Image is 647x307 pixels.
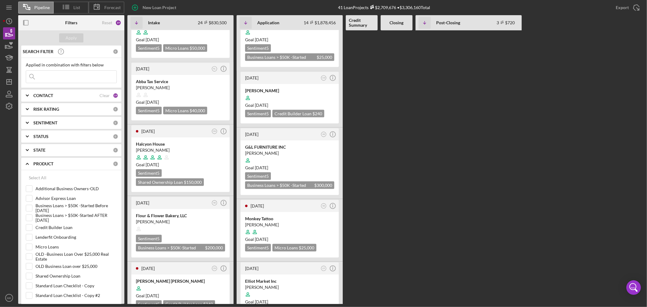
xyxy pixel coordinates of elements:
[34,5,50,10] span: Pipeline
[349,18,375,28] b: Credit Summary
[245,237,268,242] span: Goal
[29,172,46,184] div: Select All
[198,20,227,25] div: 24 $830,500
[136,147,225,153] div: [PERSON_NAME]
[163,44,207,52] div: Micro Loans
[3,292,15,304] button: MK
[255,103,268,108] time: 08/28/2025
[322,205,325,207] text: HB
[616,2,629,14] div: Export
[240,199,340,258] a: [DATE]HBMonkey Tattoo[PERSON_NAME]Goal [DATE]Sentiment5Micro Loans $25,000
[320,265,328,273] button: LR
[23,49,53,54] b: SEARCH FILTER
[146,37,159,42] time: 10/11/2025
[127,2,182,14] button: New Loan Project
[245,144,334,150] div: G&L FURNITURE INC
[136,79,225,85] div: Abba Tax Service
[7,296,12,300] text: MK
[146,293,159,298] time: 10/19/2025
[35,263,117,269] label: OLD Business Loan over $25,000
[130,196,231,258] a: [DATE]HBFlour & Flower Bakery, LLC[PERSON_NAME]Sentiment5Business Loans > $50K-Started AFTER [DAT...
[136,162,159,167] span: Goal
[35,186,117,192] label: Additional Business Owners-OLD
[213,267,216,269] text: CM
[99,93,110,98] div: Clear
[610,2,644,14] button: Export
[113,49,118,54] div: 0
[113,147,118,153] div: 0
[245,278,334,284] div: Elliot Market Inc
[497,20,515,25] div: 3 $720
[205,245,223,250] span: $200,000
[136,100,159,105] span: Goal
[245,222,334,228] div: [PERSON_NAME]
[211,127,219,136] button: DM
[113,161,118,167] div: 0
[136,141,225,147] div: Halcyon House
[33,107,59,112] b: RISK RATING
[35,234,117,240] label: Lenderfit Onboarding
[59,33,83,42] button: Apply
[113,93,118,98] div: 19
[245,181,334,189] div: Business Loans > $50K -Started Before [DATE]
[35,283,117,289] label: Standard Loan Checklist - Copy
[141,266,155,271] time: 2025-09-07 19:02
[211,265,219,273] button: CM
[314,183,332,188] span: $300,000
[33,120,57,125] b: SENTIMENT
[136,219,225,225] div: [PERSON_NAME]
[299,245,314,250] span: $25,000
[245,299,268,304] span: Goal
[26,172,49,184] button: Select All
[136,44,162,52] div: Sentiment 5
[255,37,268,42] time: 08/09/2025
[312,111,322,116] span: $240
[245,216,334,222] div: Monkey Tattoo
[136,66,149,71] time: 2025-09-09 18:15
[136,200,149,205] time: 2025-09-08 23:36
[184,180,202,185] span: $150,000
[136,244,225,251] div: Business Loans > $50K-Started AFTER [DATE]
[211,65,219,73] button: NL
[148,20,160,25] b: Intake
[203,302,213,307] span: $240
[136,235,162,242] div: Sentiment 5
[245,110,271,117] div: Sentiment 5
[35,224,117,231] label: Credit Builder Loan
[213,130,216,132] text: DM
[255,299,268,304] time: 06/29/2025
[245,150,334,156] div: [PERSON_NAME]
[113,120,118,126] div: 0
[245,53,334,61] div: Business Loans > $50K -Started Before [DATE]
[320,74,328,82] button: CM
[320,130,328,139] button: HB
[240,71,340,124] a: [DATE]CM[PERSON_NAME]Goal [DATE]Sentiment5Credit Builder Loan $240
[143,2,176,14] div: New Loan Project
[322,77,325,79] text: CM
[130,62,231,121] a: [DATE]NLAbba Tax Service[PERSON_NAME]Goal [DATE]Sentiment5Micro Loans $40,000
[35,215,117,221] label: Business Loans > $50K-Started AFTER [DATE]
[136,178,204,186] div: Shared Ownership Loan
[33,134,49,139] b: STATUS
[245,244,271,251] div: Sentiment 5
[136,85,225,91] div: [PERSON_NAME]
[257,20,279,25] b: Application
[136,107,162,114] div: Sentiment 5
[163,107,207,114] div: Micro Loans
[33,161,53,166] b: PRODUCT
[113,106,118,112] div: 0
[245,266,258,271] time: 2025-06-02 17:03
[146,100,159,105] time: 10/24/2025
[436,20,460,25] b: Post-Closing
[213,68,216,70] text: NL
[245,75,258,80] time: 2025-07-14 15:42
[74,5,80,10] span: List
[255,237,268,242] time: 05/22/2025
[245,44,271,52] div: Sentiment 5
[146,162,159,167] time: 04/25/2025
[304,20,336,25] div: 14 $1,878,456
[369,5,396,10] div: $2,709,676
[26,62,117,67] div: Applied in combination with filters below
[136,278,225,284] div: [PERSON_NAME] [PERSON_NAME]
[136,293,159,298] span: Goal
